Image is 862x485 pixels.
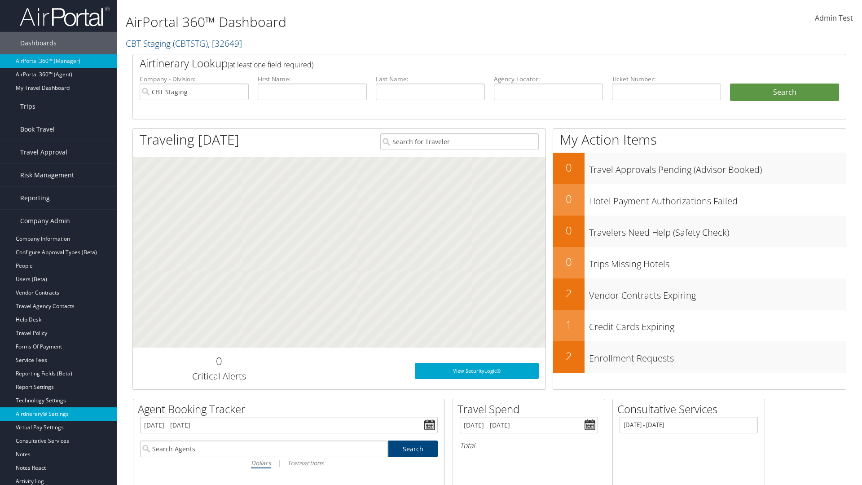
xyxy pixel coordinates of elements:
[258,75,367,84] label: First Name:
[553,310,846,341] a: 1Credit Cards Expiring
[20,6,110,27] img: airportal-logo.png
[589,253,846,270] h3: Trips Missing Hotels
[228,60,313,70] span: (at least one field required)
[494,75,603,84] label: Agency Locator:
[553,216,846,247] a: 0Travelers Need Help (Safety Check)
[589,285,846,302] h3: Vendor Contracts Expiring
[589,222,846,239] h3: Travelers Need Help (Safety Check)
[553,191,585,207] h2: 0
[589,159,846,176] h3: Travel Approvals Pending (Advisor Booked)
[138,401,444,417] h2: Agent Booking Tracker
[815,13,853,23] span: Admin Test
[553,153,846,184] a: 0Travel Approvals Pending (Advisor Booked)
[612,75,721,84] label: Ticket Number:
[20,118,55,141] span: Book Travel
[553,286,585,301] h2: 2
[460,441,598,450] h6: Total
[140,75,249,84] label: Company - Division:
[553,184,846,216] a: 0Hotel Payment Authorizations Failed
[20,187,50,209] span: Reporting
[553,160,585,175] h2: 0
[457,401,605,417] h2: Travel Spend
[140,56,780,71] h2: Airtinerary Lookup
[553,348,585,364] h2: 2
[388,441,438,457] a: Search
[251,459,271,467] i: Dollars
[589,316,846,333] h3: Credit Cards Expiring
[553,130,846,149] h1: My Action Items
[208,37,242,49] span: , [ 32649 ]
[287,459,323,467] i: Transactions
[553,223,585,238] h2: 0
[730,84,839,101] button: Search
[617,401,765,417] h2: Consultative Services
[376,75,485,84] label: Last Name:
[553,254,585,269] h2: 0
[589,190,846,207] h3: Hotel Payment Authorizations Failed
[20,95,35,118] span: Trips
[815,4,853,32] a: Admin Test
[380,133,539,150] input: Search for Traveler
[20,210,70,232] span: Company Admin
[589,348,846,365] h3: Enrollment Requests
[553,247,846,278] a: 0Trips Missing Hotels
[140,353,298,369] h2: 0
[20,141,67,163] span: Travel Approval
[140,441,388,457] input: Search Agents
[20,32,57,54] span: Dashboards
[553,278,846,310] a: 2Vendor Contracts Expiring
[20,164,74,186] span: Risk Management
[553,317,585,332] h2: 1
[173,37,208,49] span: ( CBTSTG )
[126,37,242,49] a: CBT Staging
[140,370,298,383] h3: Critical Alerts
[415,363,539,379] a: View SecurityLogic®
[553,341,846,373] a: 2Enrollment Requests
[140,130,239,149] h1: Traveling [DATE]
[126,13,611,31] h1: AirPortal 360™ Dashboard
[140,457,438,468] div: |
